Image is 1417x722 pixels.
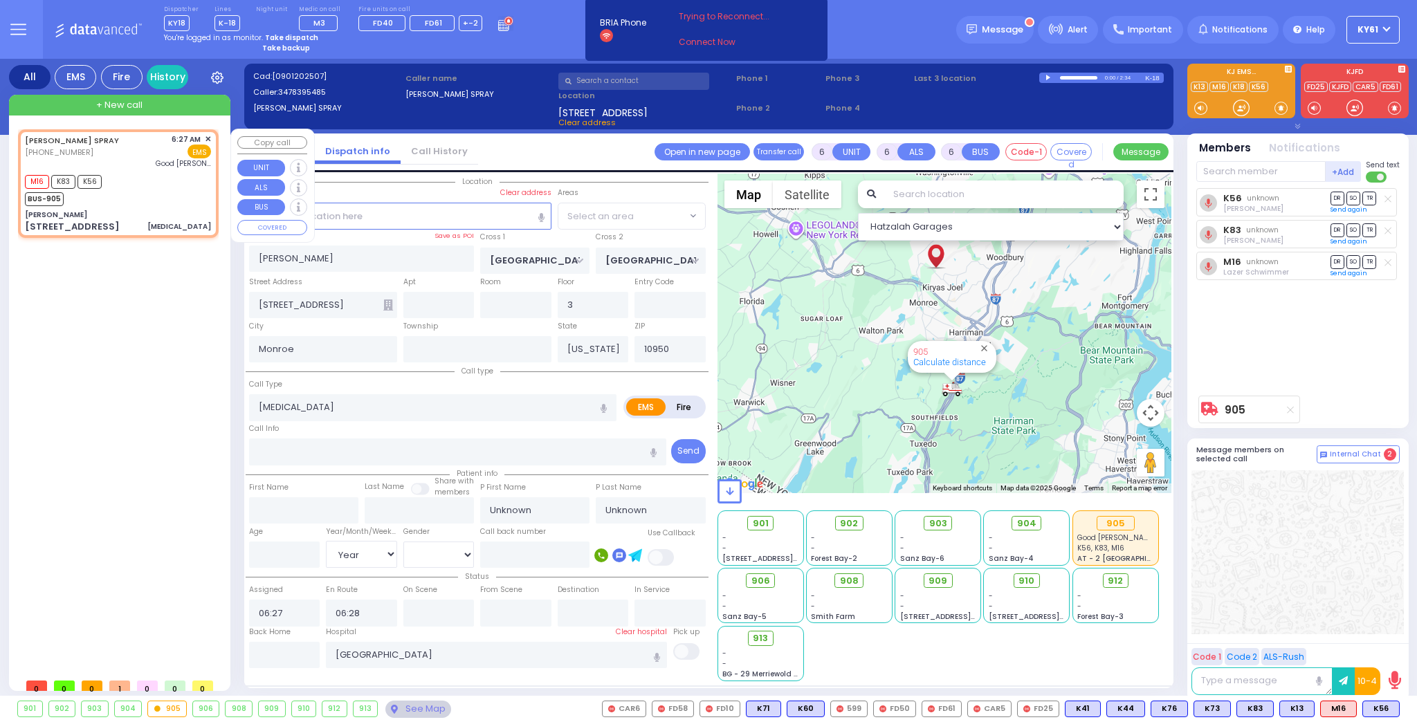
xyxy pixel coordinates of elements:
label: On Scene [403,584,437,595]
label: Last 3 location [914,73,1039,84]
button: Transfer call [753,143,804,160]
span: BUS-905 [25,192,64,206]
img: red-radio-icon.svg [973,705,980,712]
span: - [811,533,815,543]
span: 0 [26,681,47,691]
span: K-18 [214,15,240,31]
div: BLS [1194,701,1231,717]
span: - [811,601,815,611]
div: FD58 [652,701,694,717]
span: [STREET_ADDRESS][PERSON_NAME] [989,611,1119,622]
span: Select an area [567,210,634,223]
div: ALS [1320,701,1357,717]
label: Assigned [249,584,283,595]
div: 906 [193,701,219,716]
span: 2 [1384,448,1396,461]
span: FD61 [425,17,442,28]
div: K60 [787,701,825,717]
div: See map [385,701,450,718]
div: BLS [1151,701,1188,717]
div: 2:34 [1119,70,1132,86]
a: Open this area in Google Maps (opens a new window) [721,475,767,493]
button: ALS [237,179,285,196]
label: Township [403,321,438,332]
span: - [722,543,726,553]
label: Caller: [253,86,401,98]
span: Phone 1 [736,73,821,84]
span: DR [1331,223,1344,237]
img: red-radio-icon.svg [879,705,886,712]
div: 913 [354,701,378,716]
span: - [989,533,993,543]
span: KY61 [1357,24,1378,36]
a: Send again [1331,237,1367,246]
label: Turn off text [1366,170,1388,184]
label: Cross 2 [596,232,623,243]
a: M16 [1209,82,1229,92]
span: [STREET_ADDRESS][PERSON_NAME] [722,553,853,564]
span: 6:27 AM [172,134,201,145]
label: [PERSON_NAME] SPRAY [253,102,401,114]
span: Sanz Bay-4 [989,553,1034,564]
div: 902 [49,701,75,716]
button: COVERED [237,220,307,235]
label: Medic on call [299,6,342,14]
img: red-radio-icon.svg [837,705,843,712]
a: 905 [1225,405,1245,415]
button: Send [671,439,706,463]
div: All [9,65,51,89]
span: - [811,591,815,601]
button: Drag Pegman onto the map to open Street View [1137,449,1164,476]
label: Use Callback [648,528,695,539]
div: Year/Month/Week/Day [326,526,397,537]
a: Calculate distance [913,357,986,367]
label: EMS [626,398,666,416]
div: FD25 [1017,701,1059,717]
span: [PHONE_NUMBER] [25,147,93,158]
label: Call Type [249,379,282,390]
a: K18 [1230,82,1247,92]
label: Age [249,526,263,537]
div: EMS [55,65,96,89]
a: History [147,65,188,89]
input: Search location [884,180,1124,208]
label: P First Name [480,482,526,493]
label: Cad: [253,71,401,82]
span: 0 [54,681,75,691]
button: Covered [1050,143,1092,160]
input: Search a contact [558,73,709,90]
label: Lines [214,6,240,14]
label: Call back number [480,526,546,537]
img: red-radio-icon.svg [928,705,935,712]
span: TR [1362,255,1376,268]
label: Clear hospital [616,627,667,638]
button: Show satellite imagery [773,180,841,208]
span: K83 [51,175,75,189]
div: 905 [148,701,186,716]
div: [PERSON_NAME] [25,210,87,220]
div: K83 [1236,701,1274,717]
div: FD50 [873,701,916,717]
span: 903 [929,517,947,530]
label: P Last Name [596,482,641,493]
span: Phone 3 [825,73,910,84]
div: [STREET_ADDRESS] [25,220,120,234]
div: 910 [292,701,316,716]
label: State [558,321,577,332]
button: Close [978,342,991,355]
label: Room [480,277,501,288]
span: 3478395485 [278,86,326,98]
span: 1 [109,681,130,691]
img: red-radio-icon.svg [706,705,713,712]
a: K56 [1249,82,1268,92]
span: Forest Bay-3 [1077,611,1124,622]
div: 901 [18,701,42,716]
span: - [989,591,993,601]
span: Notifications [1212,24,1268,36]
button: UNIT [237,160,285,176]
div: BLS [1362,701,1400,717]
label: Entry Code [634,277,674,288]
label: Street Address [249,277,302,288]
span: FD40 [373,17,393,28]
span: Good Sam [1077,533,1156,543]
